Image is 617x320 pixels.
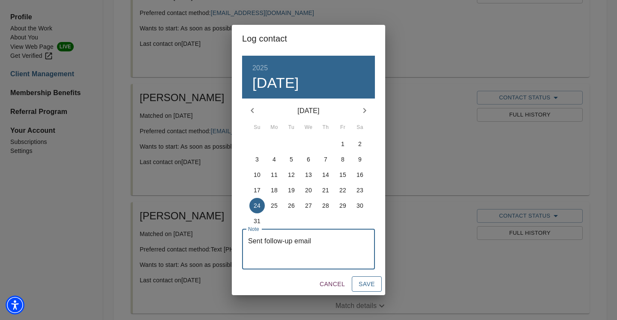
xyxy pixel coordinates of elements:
[267,182,282,198] button: 18
[324,155,327,164] p: 7
[307,155,310,164] p: 6
[356,201,363,210] p: 30
[254,201,261,210] p: 24
[288,170,295,179] p: 12
[358,140,362,148] p: 2
[242,32,375,45] h2: Log contact
[316,276,348,292] button: Cancel
[6,296,24,314] div: Accessibility Menu
[248,237,369,261] textarea: Sent follow-up email
[271,170,278,179] p: 11
[335,123,350,132] span: Fr
[339,201,346,210] p: 29
[322,170,329,179] p: 14
[255,155,259,164] p: 3
[288,201,295,210] p: 26
[352,123,368,132] span: Sa
[267,152,282,167] button: 4
[263,106,354,116] p: [DATE]
[335,198,350,213] button: 29
[318,152,333,167] button: 7
[254,186,261,194] p: 17
[305,186,312,194] p: 20
[271,186,278,194] p: 18
[249,167,265,182] button: 10
[322,201,329,210] p: 28
[284,152,299,167] button: 5
[288,186,295,194] p: 19
[320,279,345,290] span: Cancel
[301,167,316,182] button: 13
[318,182,333,198] button: 21
[335,152,350,167] button: 8
[252,74,299,92] button: [DATE]
[267,123,282,132] span: Mo
[301,152,316,167] button: 6
[352,182,368,198] button: 23
[359,279,375,290] span: Save
[271,201,278,210] p: 25
[249,152,265,167] button: 3
[318,123,333,132] span: Th
[284,123,299,132] span: Tu
[352,276,382,292] button: Save
[335,136,350,152] button: 1
[352,136,368,152] button: 2
[356,186,363,194] p: 23
[284,167,299,182] button: 12
[284,198,299,213] button: 26
[339,186,346,194] p: 22
[267,167,282,182] button: 11
[290,155,293,164] p: 5
[335,182,350,198] button: 22
[356,170,363,179] p: 16
[305,170,312,179] p: 13
[352,152,368,167] button: 9
[352,198,368,213] button: 30
[318,167,333,182] button: 14
[267,198,282,213] button: 25
[249,123,265,132] span: Su
[339,170,346,179] p: 15
[352,167,368,182] button: 16
[318,198,333,213] button: 28
[358,155,362,164] p: 9
[301,123,316,132] span: We
[284,182,299,198] button: 19
[341,140,344,148] p: 1
[249,182,265,198] button: 17
[249,213,265,229] button: 31
[341,155,344,164] p: 8
[254,170,261,179] p: 10
[273,155,276,164] p: 4
[301,182,316,198] button: 20
[252,62,268,74] button: 2025
[335,167,350,182] button: 15
[305,201,312,210] p: 27
[249,198,265,213] button: 24
[254,217,261,225] p: 31
[322,186,329,194] p: 21
[301,198,316,213] button: 27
